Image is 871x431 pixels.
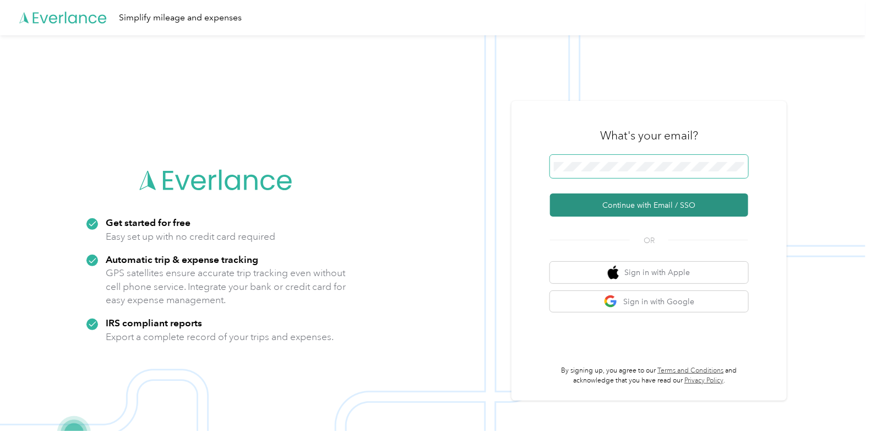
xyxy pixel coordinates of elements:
[119,11,242,25] div: Simplify mileage and expenses
[550,291,748,313] button: google logoSign in with Google
[106,330,334,344] p: Export a complete record of your trips and expenses.
[658,367,724,375] a: Terms and Conditions
[550,366,748,385] p: By signing up, you agree to our and acknowledge that you have read our .
[106,266,346,307] p: GPS satellites ensure accurate trip tracking even without cell phone service. Integrate your bank...
[106,217,190,228] strong: Get started for free
[106,317,202,328] strong: IRS compliant reports
[550,262,748,283] button: apple logoSign in with Apple
[604,295,618,309] img: google logo
[608,266,619,279] img: apple logo
[684,376,723,385] a: Privacy Policy
[600,128,698,143] h3: What's your email?
[630,235,668,246] span: OR
[106,254,258,265] strong: Automatic trip & expense tracking
[550,193,748,217] button: Continue with Email / SSO
[106,230,275,244] p: Easy set up with no credit card required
